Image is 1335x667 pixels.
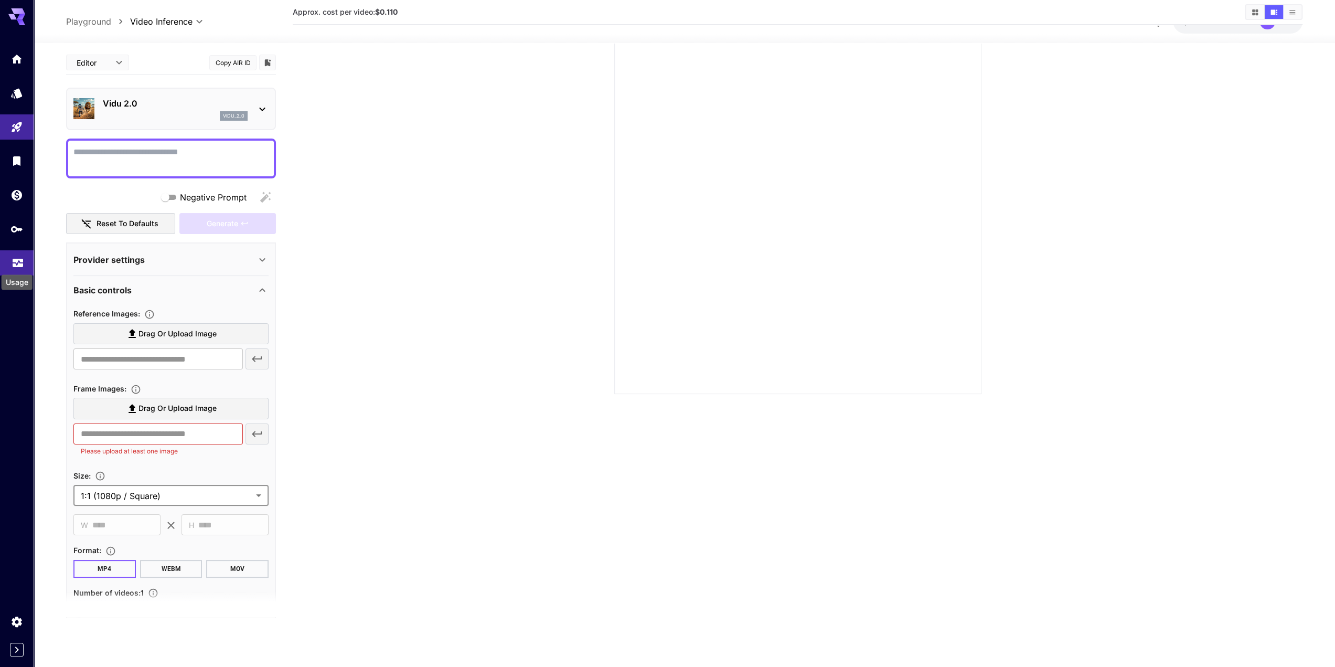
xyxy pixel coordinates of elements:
[180,191,247,204] span: Negative Prompt
[91,471,110,481] button: Adjust the dimensions of the generated image by specifying its width and height in pixels, or sel...
[12,253,24,266] div: Usage
[179,213,276,235] div: Please upload at least one frame/referenceImage image
[10,87,23,100] div: Models
[293,7,398,16] span: Approx. cost per video:
[138,402,217,415] span: Drag or upload image
[1214,17,1251,26] span: credits left
[73,323,269,345] label: Drag or upload image
[73,247,269,272] div: Provider settings
[73,546,101,555] span: Format :
[73,284,132,297] p: Basic controls
[10,188,23,202] div: Wallet
[223,112,244,120] p: vidu_2_0
[10,154,23,167] div: Library
[1265,5,1283,19] button: Show videos in video view
[66,15,111,28] a: Playground
[73,278,269,303] div: Basic controls
[81,519,88,531] span: W
[73,588,144,597] span: Number of videos : 1
[73,253,145,266] p: Provider settings
[66,15,130,28] nav: breadcrumb
[101,546,120,556] button: Choose the file format for the output video.
[2,274,33,290] div: Usage
[189,519,194,531] span: H
[1283,5,1301,19] button: Show videos in list view
[263,56,272,69] button: Add to library
[73,471,91,480] span: Size :
[73,93,269,125] div: Vidu 2.0vidu_2_0
[103,97,248,110] p: Vidu 2.0
[10,643,24,657] button: Expand sidebar
[10,615,23,628] div: Settings
[77,57,109,68] span: Editor
[140,560,202,578] button: WEBM
[140,309,159,320] button: Upload a reference image to guide the result. Supported formats: MP4, WEBM and MOV.
[144,588,163,598] button: Specify how many videos to generate in a single request. Each video generation will be charged se...
[1245,4,1302,20] div: Show videos in grid viewShow videos in video viewShow videos in list view
[1246,5,1264,19] button: Show videos in grid view
[138,327,217,341] span: Drag or upload image
[81,446,236,457] p: Please upload at least one image
[10,121,23,134] div: Playground
[126,384,145,395] button: Upload frame images.
[130,15,193,28] span: Video Inference
[73,560,136,578] button: MP4
[81,490,252,502] span: 1:1 (1080p / Square)
[1183,17,1214,26] span: $257.44
[10,223,23,236] div: API Keys
[375,7,398,16] b: $0.110
[10,52,23,66] div: Home
[206,560,269,578] button: MOV
[73,384,126,393] span: Frame Images :
[209,55,257,70] button: Copy AIR ID
[73,398,269,419] label: Drag or upload image
[66,213,175,235] button: Reset to defaults
[73,309,140,318] span: Reference Images :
